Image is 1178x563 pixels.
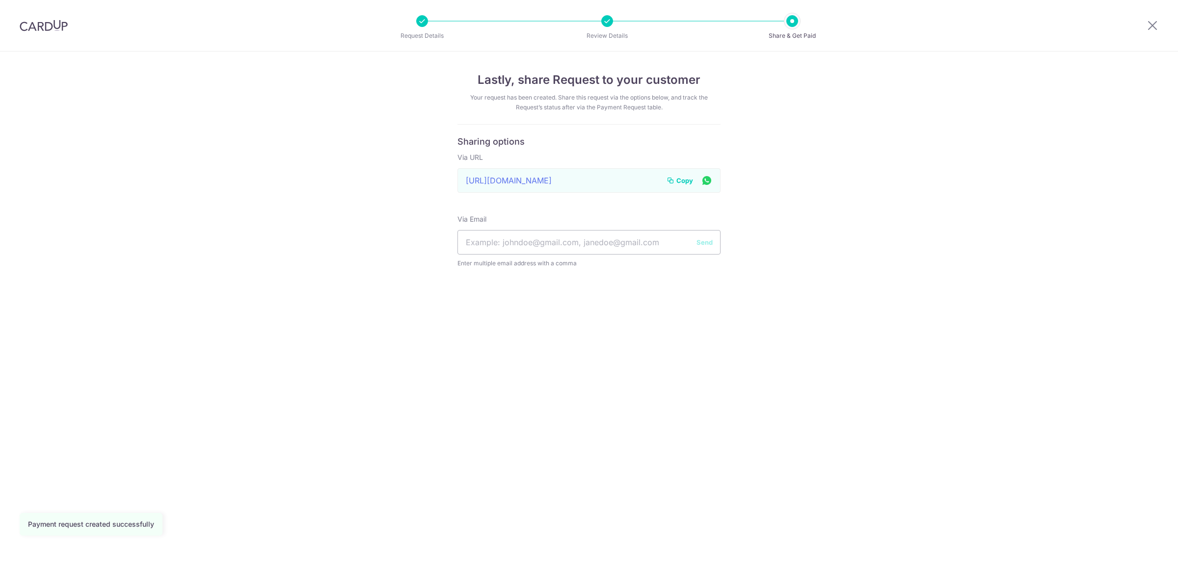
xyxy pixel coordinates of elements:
div: Payment request created successfully [28,519,154,529]
h6: Sharing options [457,136,721,148]
label: Via Email [457,214,486,224]
span: Enter multiple email address with a comma [457,258,721,268]
h4: Lastly, share Request to your customer [457,71,721,89]
button: Send [696,237,713,247]
p: Review Details [571,31,643,41]
input: Example: johndoe@gmail.com, janedoe@gmail.com [457,230,721,255]
iframe: Opens a widget where you can find more information [1115,534,1168,558]
p: Share & Get Paid [756,31,829,41]
button: Copy [667,176,693,185]
img: CardUp [20,20,68,31]
p: Request Details [386,31,458,41]
span: Copy [676,176,693,185]
div: Your request has been created. Share this request via the options below, and track the Request’s ... [457,93,721,112]
label: Via URL [457,153,483,162]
